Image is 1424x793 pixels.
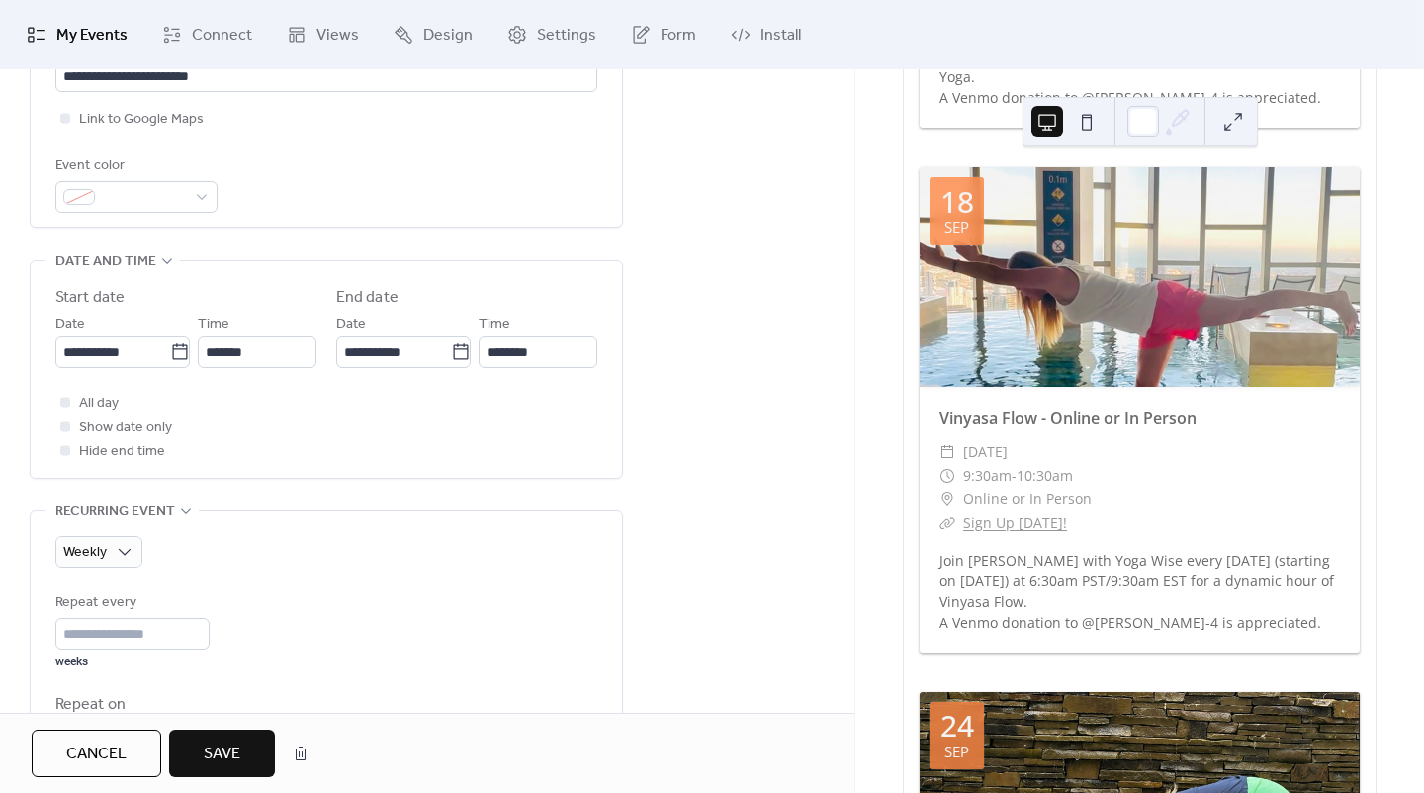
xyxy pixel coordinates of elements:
[56,24,128,47] span: My Events
[939,511,955,535] div: ​
[920,550,1360,633] div: Join [PERSON_NAME] with Yoga Wise every [DATE] (starting on [DATE]) at 6:30am PST/9:30am EST for ...
[537,24,596,47] span: Settings
[940,711,974,741] div: 24
[169,730,275,777] button: Save
[336,286,399,309] div: End date
[79,393,119,416] span: All day
[1017,464,1073,487] span: 10:30am
[55,154,214,178] div: Event color
[55,250,156,274] span: Date and time
[272,8,374,61] a: Views
[204,743,240,766] span: Save
[32,730,161,777] button: Cancel
[661,24,696,47] span: Form
[944,745,969,759] div: Sep
[147,8,267,61] a: Connect
[1012,464,1017,487] span: -
[963,487,1092,511] span: Online or In Person
[939,487,955,511] div: ​
[963,464,1012,487] span: 9:30am
[616,8,711,61] a: Form
[198,313,229,337] span: Time
[379,8,488,61] a: Design
[55,286,125,309] div: Start date
[940,187,974,217] div: 18
[63,539,107,566] span: Weekly
[55,654,210,669] div: weeks
[963,440,1008,464] span: [DATE]
[55,693,593,717] div: Repeat on
[66,743,127,766] span: Cancel
[55,591,206,615] div: Repeat every
[944,220,969,235] div: Sep
[192,24,252,47] span: Connect
[939,440,955,464] div: ​
[12,8,142,61] a: My Events
[716,8,816,61] a: Install
[939,464,955,487] div: ​
[79,416,172,440] span: Show date only
[760,24,801,47] span: Install
[316,24,359,47] span: Views
[79,108,204,132] span: Link to Google Maps
[479,313,510,337] span: Time
[55,500,175,524] span: Recurring event
[423,24,473,47] span: Design
[336,313,366,337] span: Date
[55,313,85,337] span: Date
[492,8,611,61] a: Settings
[79,440,165,464] span: Hide end time
[939,407,1197,429] a: Vinyasa Flow - Online or In Person
[963,513,1067,532] a: Sign Up [DATE]!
